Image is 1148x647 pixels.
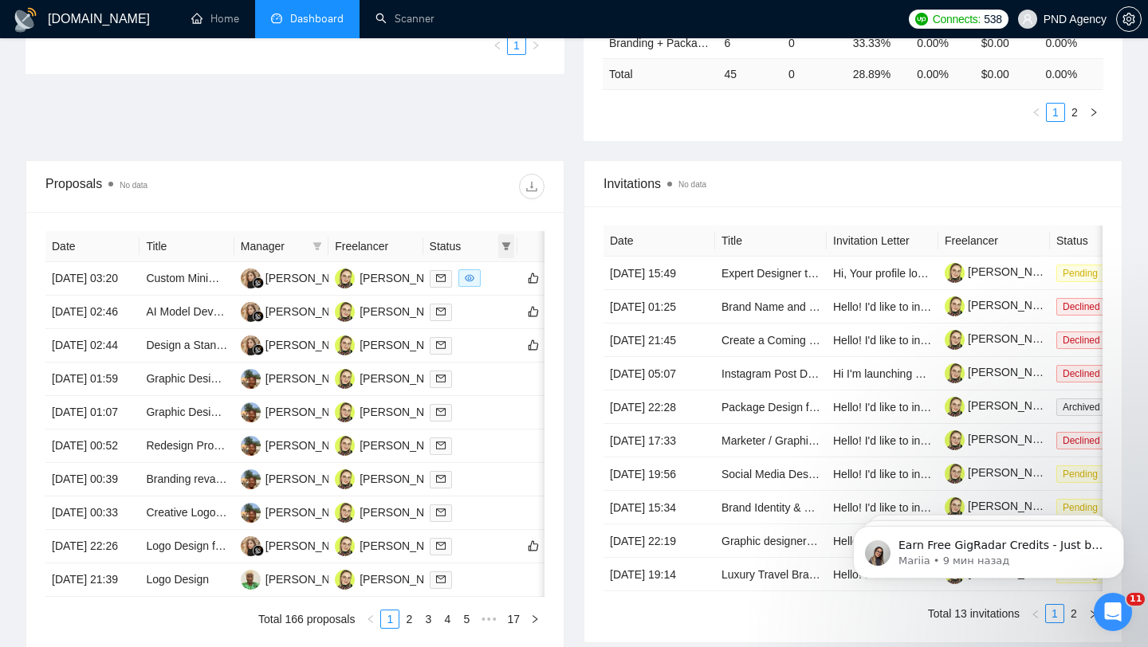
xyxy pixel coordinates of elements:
[241,572,357,585] a: AO[PERSON_NAME]
[476,610,501,629] span: •••
[715,558,827,591] td: Luxury Travel Brand Identity & Logo Designer (Wellness + Performance Focus)
[603,323,715,357] td: [DATE] 21:45
[525,610,545,629] button: right
[975,58,1040,89] td: $ 0.00
[1056,298,1107,316] span: Declined
[271,13,282,24] span: dashboard
[502,610,525,628] a: 17
[603,257,715,290] td: [DATE] 15:49
[241,371,357,384] a: D[PERSON_NAME]
[241,405,357,418] a: D[PERSON_NAME]
[361,610,380,629] button: left
[1039,27,1103,58] td: 0.00%
[335,539,451,551] a: AS[PERSON_NAME]
[721,334,961,347] a: Create a Coming Soon Website and Brand Logo
[1056,398,1107,416] span: Archived
[241,469,261,489] img: D
[829,492,1148,604] iframe: Intercom notifications сообщение
[1065,103,1084,122] li: 2
[140,262,234,296] td: Custom Minimalist Illustration
[241,402,261,422] img: D
[335,572,451,585] a: AS[PERSON_NAME]
[715,357,827,390] td: Instagram Post Designer for Pickleball Brand Launch
[1027,103,1046,122] li: Previous Page
[241,237,306,255] span: Manager
[945,363,965,383] img: c1ANJdDIEFa5DN5yolPp7_u0ZhHZCEfhnwVqSjyrCV9hqZg5SCKUb7hD_oUrqvcJOM
[465,273,474,283] span: eye
[524,335,543,355] button: like
[721,367,983,380] a: Instagram Post Designer for Pickleball Brand Launch
[253,277,264,288] img: gigradar-bm.png
[493,41,502,50] span: left
[45,262,140,296] td: [DATE] 03:20
[360,303,451,320] div: [PERSON_NAME]
[715,225,827,257] th: Title
[140,329,234,363] td: Design a Stand Up Pouch for Coffee Roasting Client
[234,231,328,262] th: Manager
[265,336,357,354] div: [PERSON_NAME]
[508,37,525,54] a: 1
[335,338,451,351] a: AS[PERSON_NAME]
[241,335,261,355] img: KY
[140,231,234,262] th: Title
[1026,604,1045,623] button: left
[335,405,451,418] a: AS[PERSON_NAME]
[457,610,476,629] li: 5
[140,296,234,329] td: AI Model Development with Branding and Workflows
[945,330,965,350] img: c1ANJdDIEFa5DN5yolPp7_u0ZhHZCEfhnwVqSjyrCV9hqZg5SCKUb7hD_oUrqvcJOM
[45,563,140,597] td: [DATE] 21:39
[524,536,543,555] button: like
[525,610,545,629] li: Next Page
[910,27,975,58] td: 0.00%
[915,13,928,25] img: upwork-logo.png
[400,610,418,628] a: 2
[945,397,965,417] img: c1ANJdDIEFa5DN5yolPp7_u0ZhHZCEfhnwVqSjyrCV9hqZg5SCKUb7hD_oUrqvcJOM
[360,571,451,588] div: [PERSON_NAME]
[366,614,375,624] span: left
[721,535,968,547] a: Graphic designer with strong branding experience
[717,27,782,58] td: 6
[782,58,847,89] td: 0
[335,469,355,489] img: AS
[399,610,419,629] li: 2
[360,437,451,454] div: [PERSON_NAME]
[1047,104,1064,121] a: 1
[241,304,357,317] a: KY[PERSON_NAME]
[146,305,406,318] a: AI Model Development with Branding and Workflows
[945,332,1060,345] a: [PERSON_NAME]
[335,304,451,317] a: AS[PERSON_NAME]
[715,290,827,323] td: Brand Name and Logo Creation Needed
[375,12,434,25] a: searchScanner
[146,539,415,552] a: Logo Design for New Business: Bring My Vision to Life
[360,537,451,555] div: [PERSON_NAME]
[1084,103,1103,122] button: right
[1126,593,1145,606] span: 11
[721,568,1112,581] a: Luxury Travel Brand Identity & Logo Designer (Wellness + Performance Focus)
[528,305,539,318] span: like
[1026,604,1045,623] li: Previous Page
[526,36,545,55] button: right
[1089,108,1099,117] span: right
[335,369,355,389] img: AS
[1056,465,1104,483] span: Pending
[140,563,234,597] td: Logo Design
[253,311,264,322] img: gigradar-bm.png
[381,610,399,628] a: 1
[488,36,507,55] button: left
[603,390,715,424] td: [DATE] 22:28
[265,437,357,454] div: [PERSON_NAME]
[1056,432,1107,449] span: Declined
[146,506,296,519] a: Creative Logo Design Needed
[945,466,1060,479] a: [PERSON_NAME]
[265,403,357,421] div: [PERSON_NAME]
[436,307,446,316] span: mail
[945,433,1060,445] a: [PERSON_NAME]
[436,474,446,484] span: mail
[436,407,446,417] span: mail
[360,336,451,354] div: [PERSON_NAME]
[146,339,405,351] a: Design a Stand Up Pouch for Coffee Roasting Client
[45,429,140,463] td: [DATE] 00:52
